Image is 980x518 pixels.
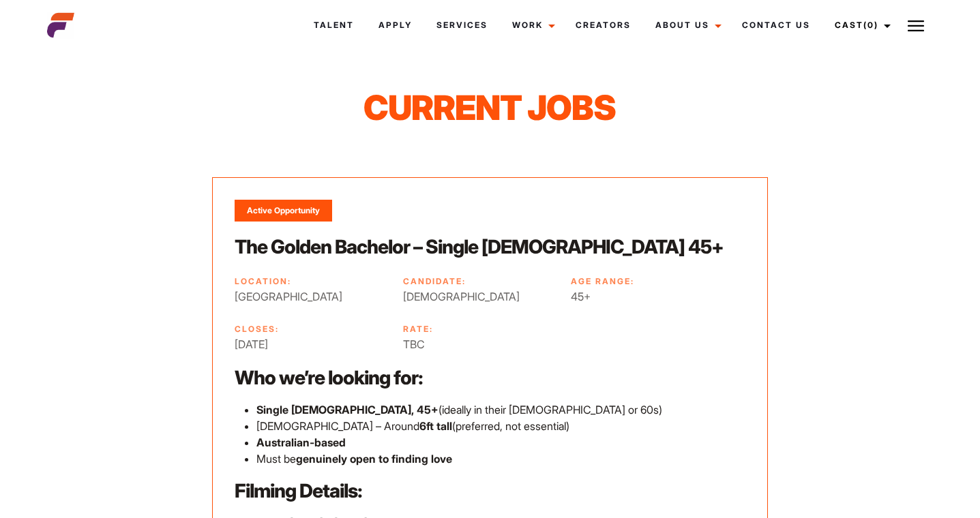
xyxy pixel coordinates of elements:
[235,200,332,222] div: Active Opportunity
[403,336,556,352] span: TBC
[571,288,724,305] span: 45+
[424,7,500,44] a: Services
[908,18,924,34] img: Burger icon
[256,418,745,434] li: [DEMOGRAPHIC_DATA] – Around (preferred, not essential)
[571,276,634,286] strong: Age Range:
[235,365,745,391] h3: Who we’re looking for:
[235,234,745,260] h2: The Golden Bachelor – Single [DEMOGRAPHIC_DATA] 45+
[822,7,899,44] a: Cast(0)
[256,436,346,449] strong: Australian-based
[643,7,730,44] a: About Us
[863,20,878,30] span: (0)
[301,7,366,44] a: Talent
[366,7,424,44] a: Apply
[235,87,745,128] h1: Current Jobs
[563,7,643,44] a: Creators
[235,288,387,305] span: [GEOGRAPHIC_DATA]
[419,419,452,433] strong: 6ft tall
[235,478,745,504] h3: Filming Details:
[47,12,74,39] img: cropped-aefm-brand-fav-22-square.png
[256,451,745,467] li: Must be
[403,324,433,334] strong: Rate:
[235,336,387,352] span: [DATE]
[403,288,556,305] span: [DEMOGRAPHIC_DATA]
[235,276,291,286] strong: Location:
[500,7,563,44] a: Work
[256,401,745,418] li: (ideally in their [DEMOGRAPHIC_DATA] or 60s)
[403,276,466,286] strong: Candidate:
[296,452,452,466] strong: genuinely open to finding love
[730,7,822,44] a: Contact Us
[256,403,439,416] strong: Single [DEMOGRAPHIC_DATA], 45+
[235,324,279,334] strong: Closes:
